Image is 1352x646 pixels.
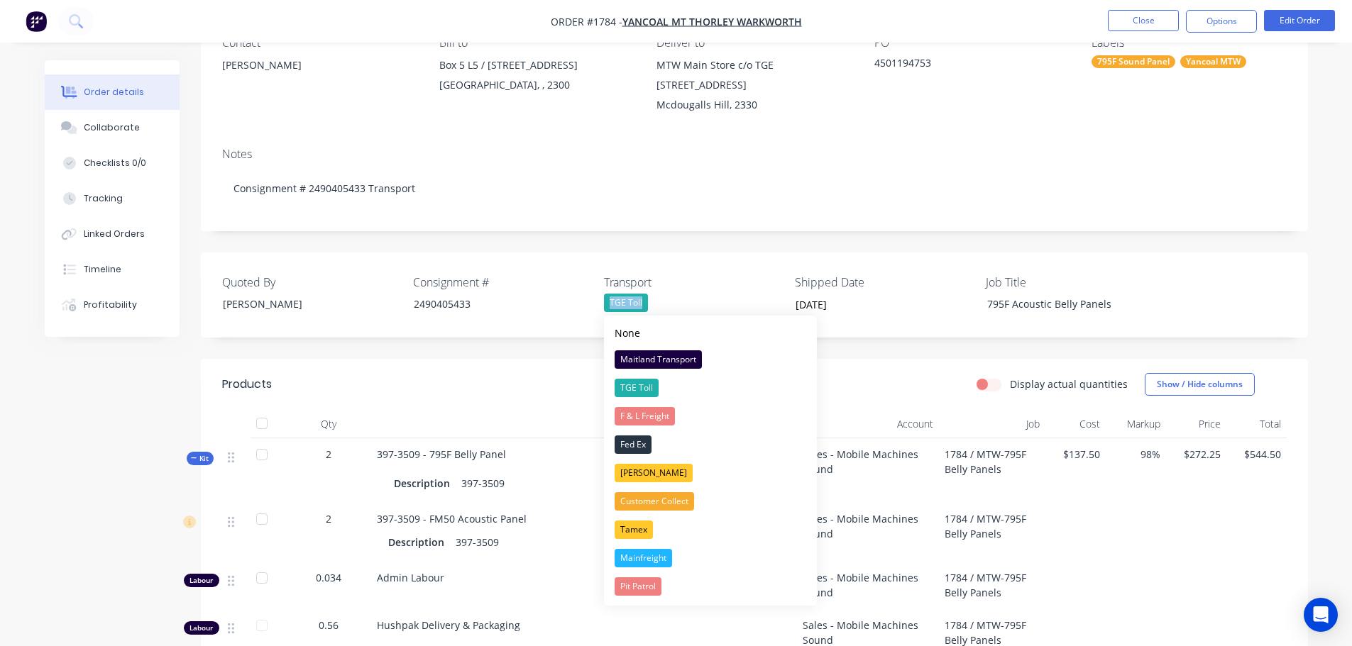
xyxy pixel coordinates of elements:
[939,562,1045,609] div: 1784 / MTW-795F Belly Panels
[797,438,939,503] div: Sales - Mobile Machines Sound
[319,618,339,633] span: 0.56
[1172,447,1221,462] span: $272.25
[656,55,851,115] div: MTW Main Store c/o TGE [STREET_ADDRESS]Mcdougalls Hill, 2330
[604,516,817,544] button: Tamex
[222,376,272,393] div: Products
[939,503,1045,562] div: 1784 / MTW-795F Belly Panels
[797,410,939,438] div: Account
[26,11,47,32] img: Factory
[604,402,817,430] button: F & L Freight
[84,228,145,240] div: Linked Orders
[604,487,817,516] button: Customer Collect
[656,55,851,95] div: MTW Main Store c/o TGE [STREET_ADDRESS]
[615,407,675,425] div: F & L Freight
[604,430,817,459] button: Fed Ex
[84,86,144,99] div: Order details
[604,374,817,402] button: TGE Toll
[1106,410,1166,438] div: Markup
[1092,36,1286,50] div: Labels
[439,75,634,95] div: [GEOGRAPHIC_DATA], , 2300
[797,562,939,609] div: Sales - Mobile Machines Sound
[615,492,694,511] div: Customer Collect
[316,570,341,585] span: 0.034
[1051,447,1100,462] span: $137.50
[388,532,450,552] div: Description
[377,618,520,632] span: Hushpak Delivery & Packaging
[1045,410,1106,438] div: Cost
[795,274,972,291] label: Shipped Date
[1092,55,1175,68] div: 795F Sound Panel
[222,36,417,50] div: Contact
[84,192,123,205] div: Tracking
[615,577,661,596] div: Pit Patrol
[439,36,634,50] div: Bill to
[1108,10,1179,31] button: Close
[604,459,817,487] button: [PERSON_NAME]
[1264,10,1335,31] button: Edit Order
[622,15,802,28] a: Yancoal Mt Thorley Warkworth
[45,216,180,252] button: Linked Orders
[615,435,652,454] div: Fed Ex
[604,321,817,345] button: None
[1166,410,1226,438] div: Price
[45,110,180,145] button: Collaborate
[604,274,781,291] label: Transport
[786,294,962,316] input: Enter date
[211,294,389,314] div: [PERSON_NAME]
[551,15,622,28] span: Order #1784 -
[976,294,1153,314] div: 795F Acoustic Belly Panels
[222,274,400,291] label: Quoted By
[1186,10,1257,33] button: Options
[615,520,653,539] div: Tamex
[1232,447,1281,462] span: $544.50
[615,350,702,369] div: Maitland Transport
[184,574,219,587] div: Labour
[604,345,817,374] button: Maitland Transport
[45,252,180,287] button: Timeline
[439,55,634,101] div: Box 5 L5 / [STREET_ADDRESS][GEOGRAPHIC_DATA], , 2300
[187,452,214,465] div: Kit
[615,379,659,397] div: TGE Toll
[656,95,851,115] div: Mcdougalls Hill, 2330
[326,447,331,462] span: 2
[84,157,146,169] div: Checklists 0/0
[450,532,505,552] div: 397-3509
[939,410,1045,438] div: Job
[402,294,580,314] div: 2490405433
[45,181,180,216] button: Tracking
[604,294,648,312] div: TGE Toll
[939,438,1045,503] div: 1784 / MTW-795F Belly Panels
[184,621,219,635] div: Labour
[1304,598,1338,632] div: Open Intercom Messenger
[413,274,590,291] label: Consignment #
[84,263,121,276] div: Timeline
[84,299,137,311] div: Profitability
[1111,447,1160,462] span: 98%
[439,55,634,75] div: Box 5 L5 / [STREET_ADDRESS]
[222,55,417,101] div: [PERSON_NAME]
[797,503,939,562] div: Sales - Mobile Machines Sound
[191,453,209,464] span: Kit
[222,55,417,75] div: [PERSON_NAME]
[286,410,371,438] div: Qty
[326,511,331,526] span: 2
[1180,55,1246,68] div: Yancoal MTW
[394,473,456,494] div: Description
[84,121,140,134] div: Collaborate
[45,287,180,323] button: Profitability
[656,36,851,50] div: Deliver to
[222,167,1287,210] div: Consignment # 2490405433 Transport
[615,549,672,567] div: Mainfreight
[874,36,1069,50] div: PO
[1010,377,1128,391] label: Display actual quantities
[222,147,1287,161] div: Notes
[377,571,444,584] span: Admin Labour
[456,473,510,494] div: 397-3509
[45,145,180,181] button: Checklists 0/0
[604,544,817,572] button: Mainfreight
[615,464,693,482] div: [PERSON_NAME]
[986,274,1163,291] label: Job Title
[45,74,180,110] button: Order details
[377,447,506,461] span: 397-3509 - 795F Belly Panel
